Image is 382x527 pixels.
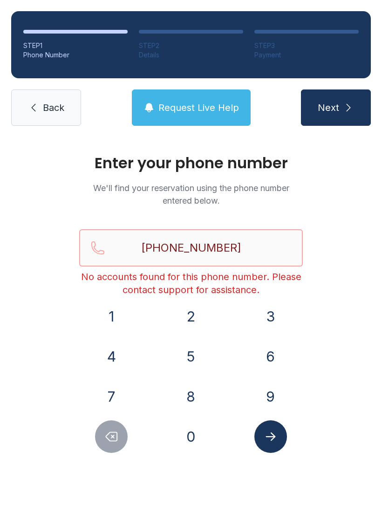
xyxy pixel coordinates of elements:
h1: Enter your phone number [79,156,303,171]
button: 9 [254,380,287,413]
span: Request Live Help [158,101,239,114]
span: Next [318,101,339,114]
div: STEP 3 [254,41,359,50]
div: Phone Number [23,50,128,60]
button: 6 [254,340,287,373]
div: Payment [254,50,359,60]
button: 8 [175,380,207,413]
button: 0 [175,420,207,453]
button: 2 [175,300,207,333]
div: Details [139,50,243,60]
span: Back [43,101,64,114]
button: Delete number [95,420,128,453]
button: 3 [254,300,287,333]
div: STEP 1 [23,41,128,50]
button: 7 [95,380,128,413]
button: 1 [95,300,128,333]
input: Reservation phone number [79,229,303,267]
button: Submit lookup form [254,420,287,453]
p: We'll find your reservation using the phone number entered below. [79,182,303,207]
button: 4 [95,340,128,373]
div: STEP 2 [139,41,243,50]
button: 5 [175,340,207,373]
div: No accounts found for this phone number. Please contact support for assistance. [79,270,303,296]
